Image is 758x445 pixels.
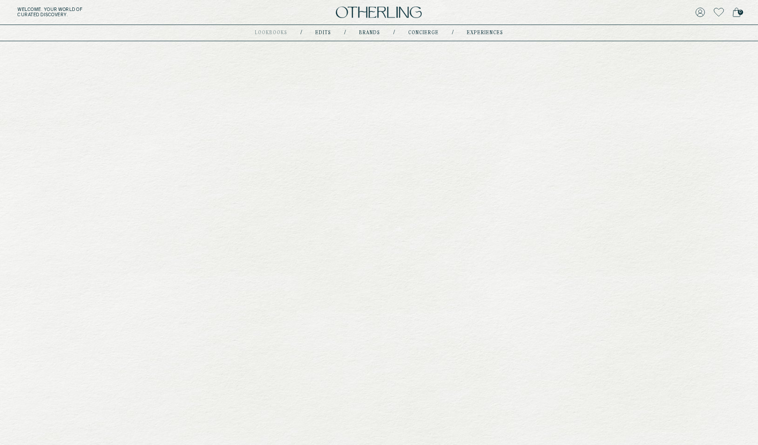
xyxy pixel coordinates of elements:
a: experiences [467,31,503,35]
h5: Welcome . Your world of curated discovery. [18,7,234,18]
a: Edits [315,31,331,35]
div: / [393,29,395,36]
a: concierge [408,31,439,35]
div: / [300,29,302,36]
a: lookbooks [255,31,287,35]
a: 0 [733,6,740,18]
img: logo [336,7,422,18]
div: / [452,29,454,36]
a: Brands [359,31,380,35]
span: 0 [738,10,743,15]
div: / [344,29,346,36]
